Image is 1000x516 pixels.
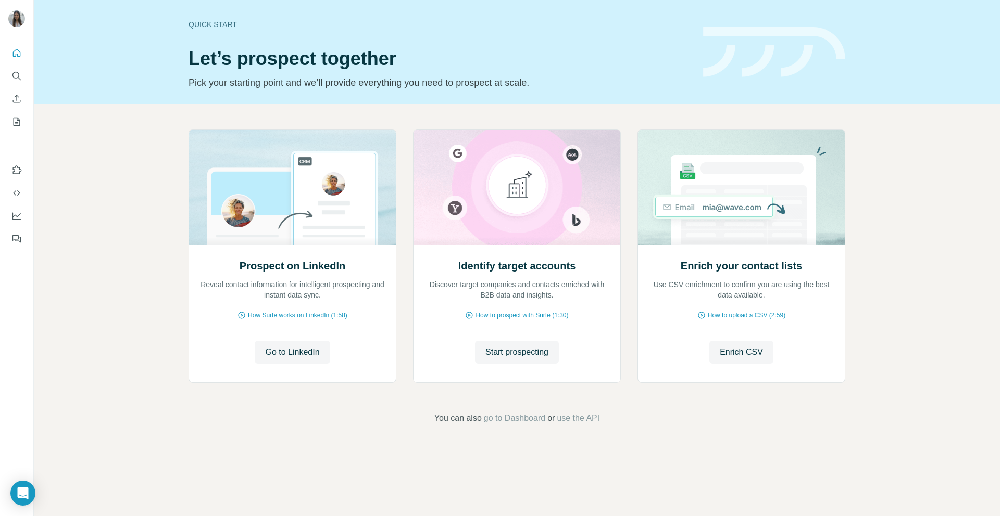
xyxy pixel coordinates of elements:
button: Dashboard [8,207,25,225]
img: Enrich your contact lists [637,130,845,245]
button: Start prospecting [475,341,559,364]
div: Open Intercom Messenger [10,481,35,506]
span: You can also [434,412,482,424]
p: Reveal contact information for intelligent prospecting and instant data sync. [199,279,385,300]
button: Search [8,67,25,85]
div: Quick start [189,19,691,30]
button: Feedback [8,229,25,248]
button: Go to LinkedIn [255,341,330,364]
h2: Prospect on LinkedIn [240,259,345,273]
button: My lists [8,112,25,131]
p: Pick your starting point and we’ll provide everything you need to prospect at scale. [189,75,691,90]
h1: Let’s prospect together [189,48,691,69]
img: Avatar [8,10,25,27]
button: use the API [557,412,599,424]
span: How Surfe works on LinkedIn (1:58) [248,311,347,320]
button: Enrich CSV [709,341,773,364]
span: Enrich CSV [720,346,763,358]
span: Start prospecting [485,346,548,358]
p: Use CSV enrichment to confirm you are using the best data available. [648,279,834,300]
button: Enrich CSV [8,89,25,108]
h2: Identify target accounts [458,259,576,273]
span: How to upload a CSV (2:59) [708,311,785,320]
button: Use Surfe on LinkedIn [8,161,25,179]
button: Use Surfe API [8,184,25,202]
p: Discover target companies and contacts enriched with B2B data and insights. [424,279,610,300]
img: banner [703,27,845,78]
span: How to prospect with Surfe (1:30) [476,311,568,320]
img: Prospect on LinkedIn [189,130,396,245]
span: or [547,412,555,424]
button: go to Dashboard [484,412,545,424]
h2: Enrich your contact lists [681,259,802,273]
span: Go to LinkedIn [265,346,319,358]
button: Quick start [8,44,25,62]
img: Identify target accounts [413,130,621,245]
